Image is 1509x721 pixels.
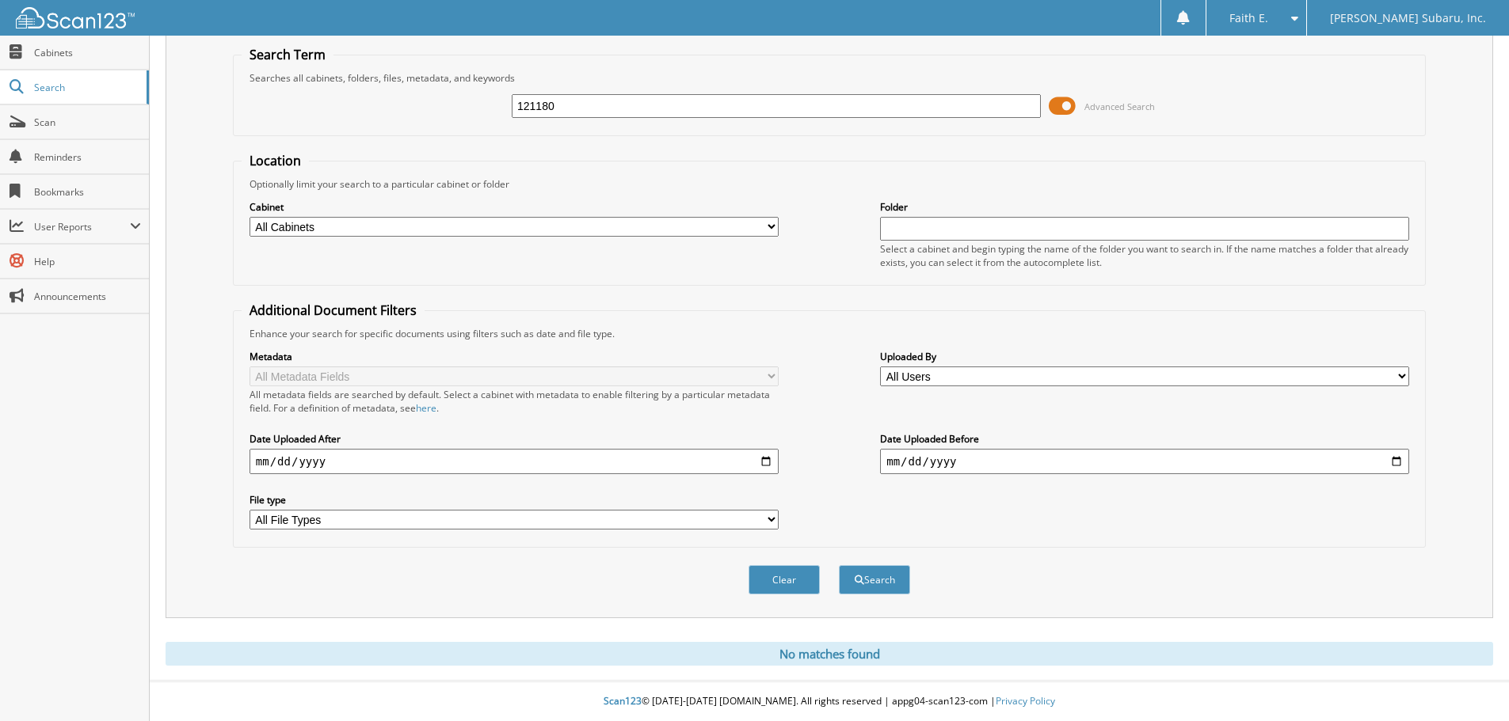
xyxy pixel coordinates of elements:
input: end [880,449,1409,474]
a: here [416,401,436,415]
span: Help [34,255,141,268]
span: User Reports [34,220,130,233]
label: Date Uploaded After [250,432,779,446]
div: No matches found [166,642,1493,666]
div: Select a cabinet and begin typing the name of the folder you want to search in. If the name match... [880,242,1409,269]
button: Search [839,565,910,594]
span: Reminders [34,150,141,164]
span: Faith E. [1229,13,1268,23]
div: Searches all cabinets, folders, files, metadata, and keywords [242,71,1417,85]
span: [PERSON_NAME] Subaru, Inc. [1330,13,1486,23]
input: start [250,449,779,474]
legend: Location [242,152,309,169]
span: Scan123 [604,694,642,708]
label: Cabinet [250,200,779,214]
legend: Additional Document Filters [242,302,425,319]
div: All metadata fields are searched by default. Select a cabinet with metadata to enable filtering b... [250,388,779,415]
div: Enhance your search for specific documents using filters such as date and file type. [242,327,1417,340]
img: scan123-logo-white.svg [16,7,135,28]
button: Clear [749,565,820,594]
label: Folder [880,200,1409,214]
legend: Search Term [242,46,333,63]
div: Optionally limit your search to a particular cabinet or folder [242,177,1417,191]
label: File type [250,493,779,507]
span: Search [34,81,139,94]
span: Advanced Search [1084,101,1155,112]
span: Cabinets [34,46,141,59]
span: Scan [34,116,141,129]
label: Metadata [250,350,779,363]
label: Uploaded By [880,350,1409,363]
iframe: Chat Widget [1430,645,1509,721]
span: Bookmarks [34,185,141,199]
label: Date Uploaded Before [880,432,1409,446]
span: Announcements [34,290,141,303]
a: Privacy Policy [996,694,1055,708]
div: © [DATE]-[DATE] [DOMAIN_NAME]. All rights reserved | appg04-scan123-com | [150,682,1509,721]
